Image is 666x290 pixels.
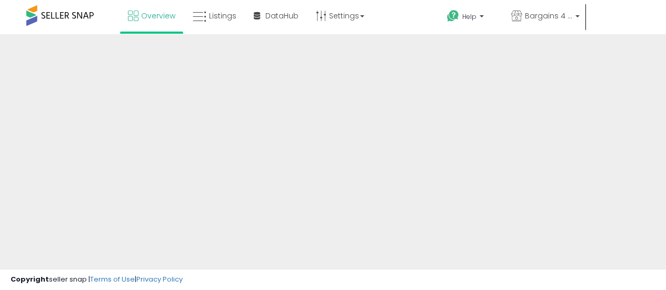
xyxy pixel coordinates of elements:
[265,11,299,21] span: DataHub
[11,274,49,284] strong: Copyright
[136,274,183,284] a: Privacy Policy
[11,275,183,285] div: seller snap | |
[90,274,135,284] a: Terms of Use
[439,2,502,34] a: Help
[446,9,460,23] i: Get Help
[209,11,236,21] span: Listings
[462,12,476,21] span: Help
[141,11,175,21] span: Overview
[525,11,572,21] span: Bargains 4 Ever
